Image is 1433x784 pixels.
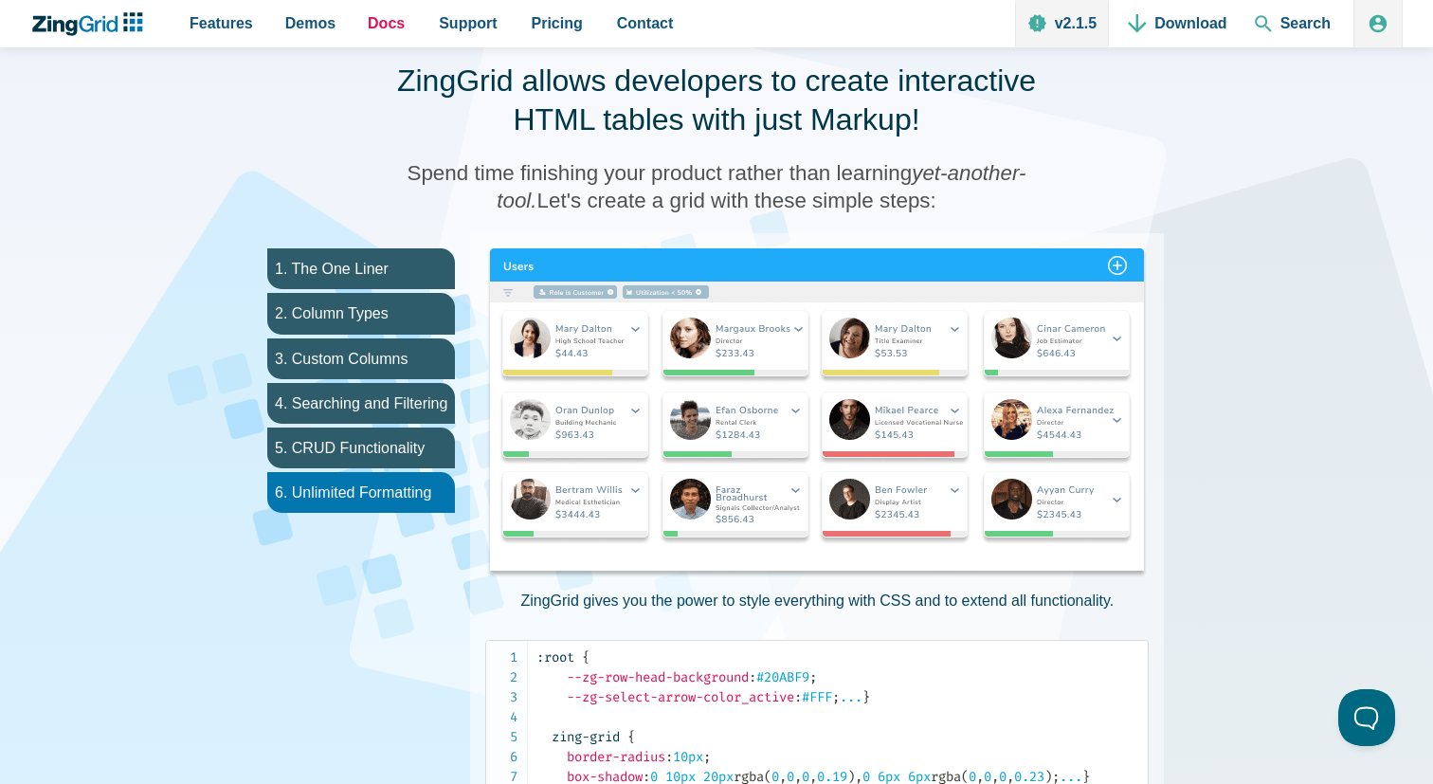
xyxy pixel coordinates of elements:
span: : [665,749,673,765]
span: :root [536,649,574,665]
a: ZingChart Logo. Click to return to the homepage [30,12,153,36]
span: ; [832,689,840,705]
span: ; [703,749,711,765]
span: : [749,669,756,685]
span: zing-grid [552,729,620,745]
span: Pricing [532,10,583,36]
p: ZingGrid gives you the power to style everything with CSS and to extend all functionality. [520,588,1114,613]
h2: ZingGrid allows developers to create interactive HTML tables with just Markup! [385,62,1048,140]
li: 3. Custom Columns [267,338,455,379]
span: Demos [285,10,336,36]
span: { [582,649,590,665]
span: Docs [368,10,405,36]
li: 1. The One Liner [267,248,455,289]
span: Support [439,10,497,36]
li: 2. Column Types [267,293,455,334]
span: border-radius [567,749,665,765]
span: : [794,689,802,705]
li: 4. Searching and Filtering [267,383,455,424]
span: Features [190,10,253,36]
span: { [627,729,635,745]
span: Contact [617,10,674,36]
li: 6. Unlimited Formatting [267,472,455,513]
span: --zg-row-head-background [567,669,749,685]
span: --zg-select-arrow-color_active [567,689,794,705]
iframe: Help Scout Beacon - Open [1338,689,1395,746]
li: 5. CRUD Functionality [267,428,455,468]
h3: Spend time finishing your product rather than learning Let's create a grid with these simple steps: [385,159,1048,214]
span: yet-another-tool. [497,161,1025,212]
span: } [862,689,870,705]
span: ; [809,669,817,685]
